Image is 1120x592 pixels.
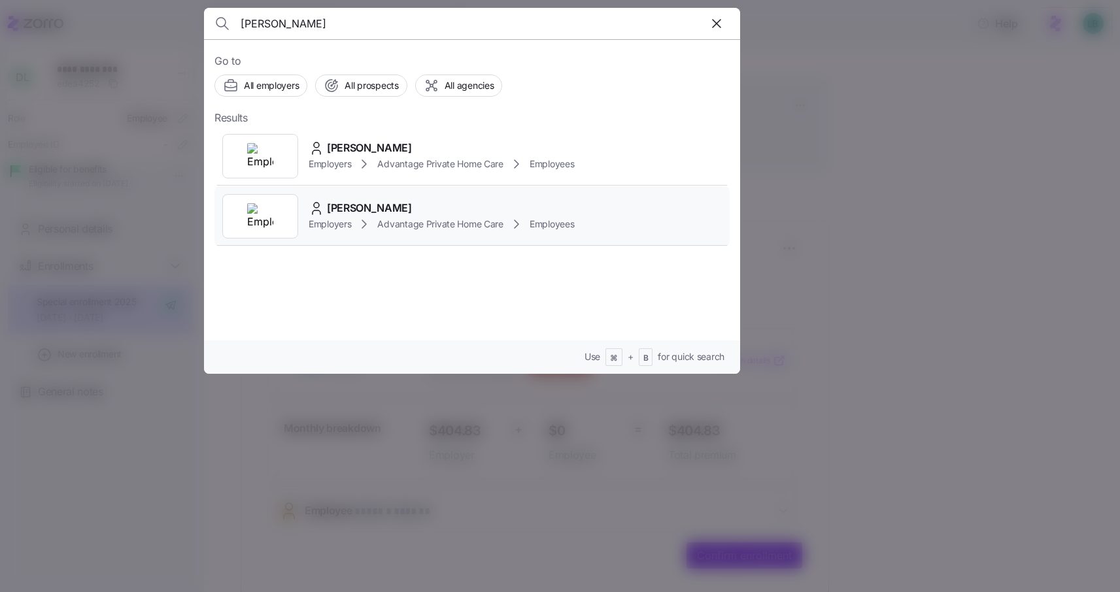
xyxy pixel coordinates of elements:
[530,218,574,231] span: Employees
[309,157,351,171] span: Employers
[247,203,273,229] img: Employer logo
[247,143,273,169] img: Employer logo
[445,79,494,92] span: All agencies
[628,350,634,363] span: +
[610,353,618,364] span: ⌘
[214,74,307,97] button: All employers
[309,218,351,231] span: Employers
[643,353,649,364] span: B
[377,218,503,231] span: Advantage Private Home Care
[530,157,574,171] span: Employees
[658,350,724,363] span: for quick search
[415,74,503,97] button: All agencies
[345,79,398,92] span: All prospects
[585,350,600,363] span: Use
[377,157,503,171] span: Advantage Private Home Care
[327,200,412,216] span: [PERSON_NAME]
[327,140,412,156] span: [PERSON_NAME]
[214,53,730,69] span: Go to
[244,79,299,92] span: All employers
[315,74,407,97] button: All prospects
[214,110,248,126] span: Results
